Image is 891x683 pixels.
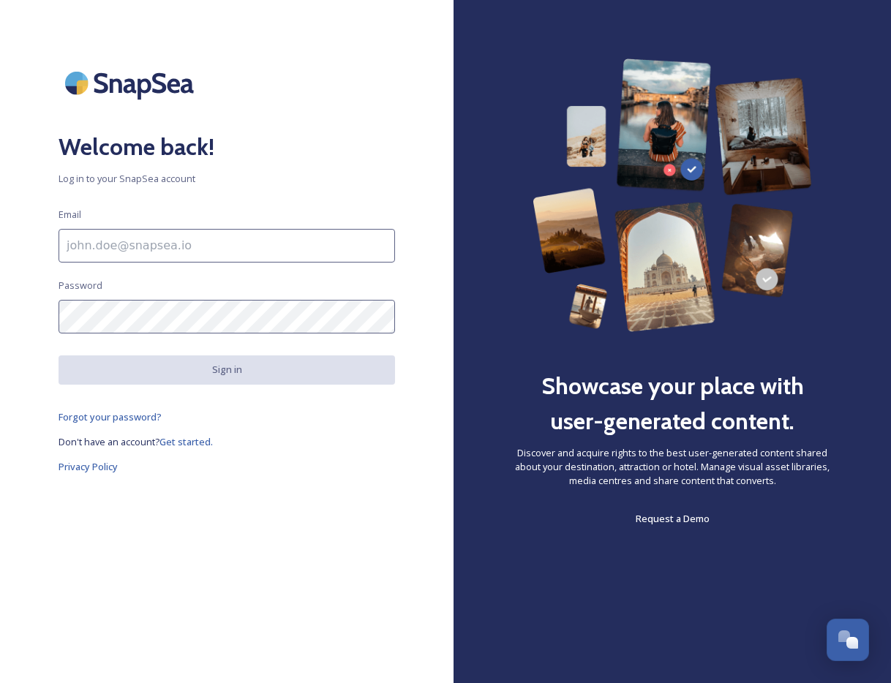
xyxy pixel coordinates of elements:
[59,355,395,384] button: Sign in
[533,59,811,332] img: 63b42ca75bacad526042e722_Group%20154-p-800.png
[636,512,710,525] span: Request a Demo
[512,446,832,488] span: Discover and acquire rights to the best user-generated content shared about your destination, att...
[59,172,395,186] span: Log in to your SnapSea account
[59,129,395,165] h2: Welcome back!
[59,208,81,222] span: Email
[59,435,159,448] span: Don't have an account?
[59,279,102,293] span: Password
[59,408,395,426] a: Forgot your password?
[827,619,869,661] button: Open Chat
[59,229,395,263] input: john.doe@snapsea.io
[59,59,205,107] img: SnapSea Logo
[59,460,118,473] span: Privacy Policy
[512,369,832,439] h2: Showcase your place with user-generated content.
[636,510,710,527] a: Request a Demo
[59,458,395,475] a: Privacy Policy
[159,435,213,448] span: Get started.
[59,410,162,423] span: Forgot your password?
[59,433,395,450] a: Don't have an account?Get started.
